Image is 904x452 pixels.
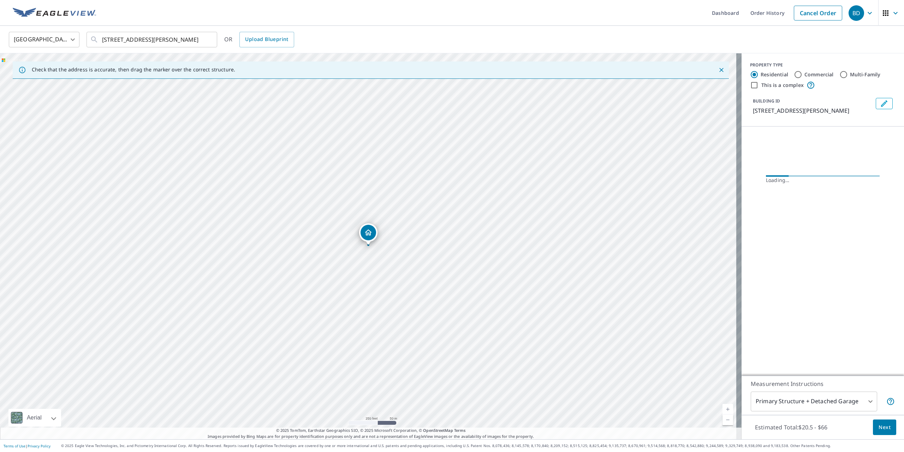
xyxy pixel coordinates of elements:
[423,428,453,433] a: OpenStreetMap
[8,409,61,427] div: Aerial
[876,98,893,109] button: Edit building 1
[32,66,235,73] p: Check that the address is accurate, then drag the marker over the correct structure.
[13,8,96,18] img: EV Logo
[761,71,788,78] label: Residential
[102,30,203,49] input: Search by address or latitude-longitude
[761,82,804,89] label: This is a complex
[751,392,877,411] div: Primary Structure + Detached Garage
[850,71,881,78] label: Multi-Family
[359,223,377,245] div: Dropped pin, building 1, Residential property, 3605 Saint Bernard Ln Saint Ann, MO 63074
[9,30,79,49] div: [GEOGRAPHIC_DATA]
[25,409,44,427] div: Aerial
[722,415,733,425] a: Current Level 17, Zoom Out
[454,428,466,433] a: Terms
[28,444,50,448] a: Privacy Policy
[749,419,833,435] p: Estimated Total: $20.5 - $66
[224,32,294,47] div: OR
[886,397,895,406] span: Your report will include the primary structure and a detached garage if one exists.
[722,404,733,415] a: Current Level 17, Zoom In
[751,380,895,388] p: Measurement Instructions
[276,428,466,434] span: © 2025 TomTom, Earthstar Geographics SIO, © 2025 Microsoft Corporation, ©
[245,35,288,44] span: Upload Blueprint
[4,444,50,448] p: |
[794,6,842,20] a: Cancel Order
[4,444,25,448] a: Terms of Use
[753,98,780,104] p: BUILDING ID
[750,62,896,68] div: PROPERTY TYPE
[753,106,873,115] p: [STREET_ADDRESS][PERSON_NAME]
[804,71,834,78] label: Commercial
[239,32,294,47] a: Upload Blueprint
[879,423,891,432] span: Next
[766,177,880,184] div: Loading…
[849,5,864,21] div: BD
[873,419,896,435] button: Next
[61,443,900,448] p: © 2025 Eagle View Technologies, Inc. and Pictometry International Corp. All Rights Reserved. Repo...
[717,65,726,75] button: Close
